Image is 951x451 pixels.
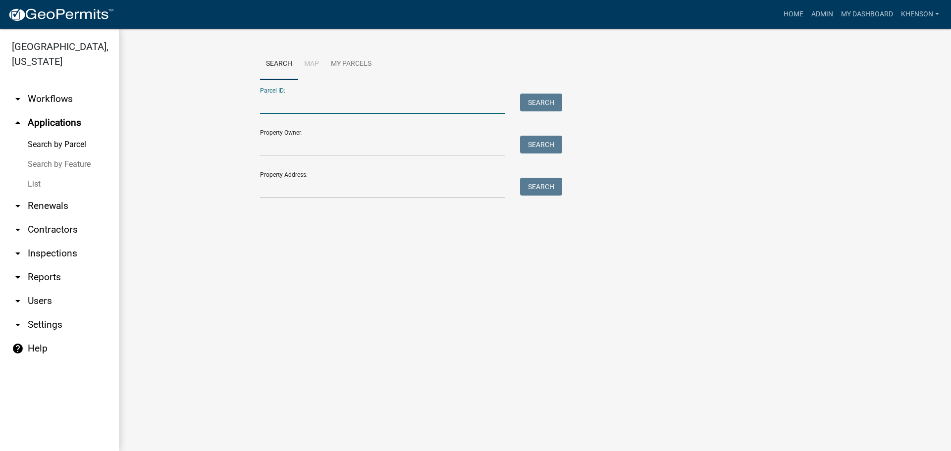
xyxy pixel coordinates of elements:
a: Admin [807,5,837,24]
i: arrow_drop_down [12,319,24,331]
i: arrow_drop_down [12,93,24,105]
i: arrow_drop_up [12,117,24,129]
a: Search [260,49,298,80]
button: Search [520,136,562,153]
a: My Parcels [325,49,377,80]
a: Home [780,5,807,24]
i: help [12,343,24,354]
i: arrow_drop_down [12,295,24,307]
i: arrow_drop_down [12,200,24,212]
i: arrow_drop_down [12,271,24,283]
a: khenson [897,5,943,24]
i: arrow_drop_down [12,224,24,236]
a: My Dashboard [837,5,897,24]
button: Search [520,94,562,111]
button: Search [520,178,562,196]
i: arrow_drop_down [12,248,24,259]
